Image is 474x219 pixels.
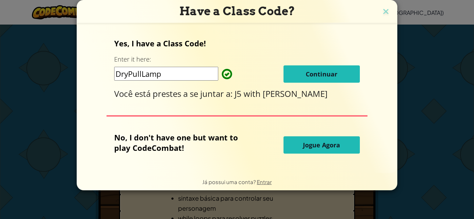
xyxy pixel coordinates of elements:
span: J5 [235,88,244,99]
p: Yes, I have a Class Code! [114,38,359,48]
span: Já possui uma conta? [202,179,257,185]
span: with [244,88,263,99]
span: Você está prestes a se juntar a: [114,88,235,99]
button: Jogue Agora [283,136,360,154]
span: Have a Class Code? [179,4,295,18]
span: Jogue Agora [303,141,340,149]
img: close icon [381,7,390,17]
p: No, I don't have one but want to play CodeCombat! [114,132,248,153]
label: Enter it here: [114,55,151,64]
button: Continuar [283,65,360,83]
span: [PERSON_NAME] [263,88,328,99]
a: Entrar [257,179,272,185]
span: Continuar [306,70,337,78]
